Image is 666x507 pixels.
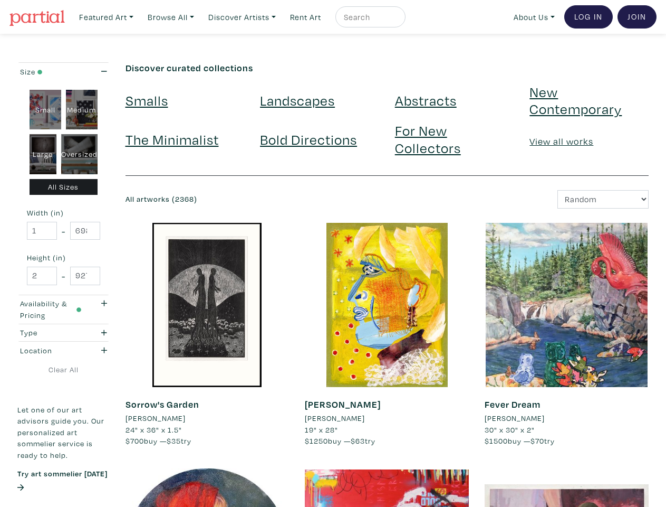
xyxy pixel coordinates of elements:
a: The Minimalist [126,130,219,148]
a: Fever Dream [485,398,540,410]
input: Search [343,11,395,24]
a: [PERSON_NAME] [305,412,469,424]
span: 24" x 36" x 1.5" [126,425,182,435]
a: Sorrow's Garden [126,398,199,410]
a: View all works [529,135,593,147]
a: Abstracts [395,91,457,109]
a: Smalls [126,91,168,109]
span: $63 [351,436,365,446]
button: Size [17,63,110,80]
span: buy — try [126,436,191,446]
a: Try art sommelier [DATE] [17,468,108,493]
a: Landscapes [260,91,335,109]
span: buy — try [485,436,555,446]
div: Type [20,327,82,339]
a: Discover Artists [204,6,281,28]
button: Type [17,324,110,342]
span: - [62,269,65,283]
a: [PERSON_NAME] [305,398,381,410]
a: About Us [509,6,559,28]
h6: All artworks (2368) [126,195,379,204]
div: Location [20,345,82,356]
a: [PERSON_NAME] [485,412,649,424]
small: Height (in) [27,254,100,261]
span: - [62,224,65,238]
li: [PERSON_NAME] [305,412,365,424]
a: Featured Art [74,6,138,28]
button: Availability & Pricing [17,295,110,324]
button: Location [17,342,110,359]
h6: Discover curated collections [126,62,649,74]
a: Join [617,5,657,29]
div: Size [20,66,82,78]
div: Availability & Pricing [20,298,82,321]
span: buy — try [305,436,375,446]
span: $700 [126,436,144,446]
li: [PERSON_NAME] [485,412,545,424]
a: For New Collectors [395,121,461,156]
a: Rent Art [285,6,326,28]
span: $70 [530,436,544,446]
a: Browse All [143,6,199,28]
span: $1500 [485,436,508,446]
span: $1250 [305,436,328,446]
a: [PERSON_NAME] [126,412,289,424]
a: Clear All [17,364,110,375]
div: Medium [66,90,98,130]
p: Let one of our art advisors guide you. Our personalized art sommelier service is ready to help. [17,404,110,461]
span: 30" x 30" x 2" [485,425,535,435]
span: $35 [167,436,181,446]
div: Large [30,134,57,174]
a: Bold Directions [260,130,357,148]
a: Log In [564,5,613,29]
div: Oversized [61,134,98,174]
div: All Sizes [30,179,98,195]
div: Small [30,90,61,130]
span: 19" x 28" [305,425,338,435]
a: New Contemporary [529,82,622,118]
li: [PERSON_NAME] [126,412,186,424]
small: Width (in) [27,209,100,217]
